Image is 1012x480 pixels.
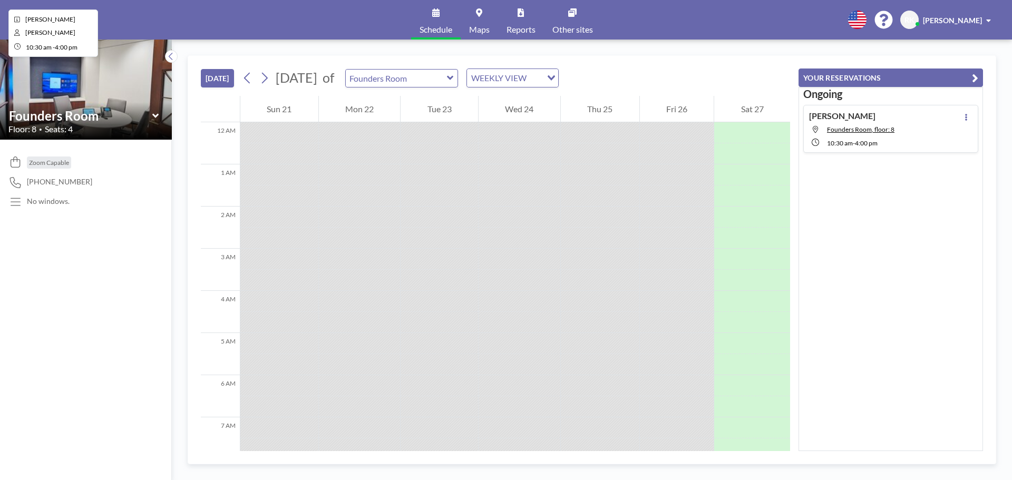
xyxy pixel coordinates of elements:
[201,207,240,249] div: 2 AM
[799,68,983,87] button: YOUR RESERVATIONS
[201,249,240,291] div: 3 AM
[319,96,401,122] div: Mon 22
[201,291,240,333] div: 4 AM
[469,71,529,85] span: WEEKLY VIEW
[201,164,240,207] div: 1 AM
[507,25,536,34] span: Reports
[855,139,878,147] span: 4:00 PM
[904,15,914,25] span: RK
[9,108,152,123] input: Founders Room
[201,122,240,164] div: 12 AM
[853,139,855,147] span: -
[201,69,234,87] button: [DATE]
[479,96,560,122] div: Wed 24
[201,417,240,459] div: 7 AM
[530,71,541,85] input: Search for option
[323,70,334,86] span: of
[827,125,894,133] span: Founders Room, floor: 8
[201,375,240,417] div: 6 AM
[29,159,69,166] span: Zoom Capable
[27,197,70,206] p: No windows.
[39,126,42,133] span: •
[467,69,558,87] div: Search for option
[714,96,790,122] div: Sat 27
[240,96,318,122] div: Sun 21
[45,124,73,134] span: Seats: 4
[827,139,853,147] span: 10:30 AM
[201,333,240,375] div: 5 AM
[346,70,447,87] input: Founders Room
[552,25,593,34] span: Other sites
[809,111,875,121] h4: [PERSON_NAME]
[561,96,639,122] div: Thu 25
[420,25,452,34] span: Schedule
[803,87,978,101] h3: Ongoing
[27,177,92,187] span: [PHONE_NUMBER]
[401,96,478,122] div: Tue 23
[8,124,36,134] span: Floor: 8
[923,16,982,25] span: [PERSON_NAME]
[469,25,490,34] span: Maps
[640,96,714,122] div: Fri 26
[276,70,317,85] span: [DATE]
